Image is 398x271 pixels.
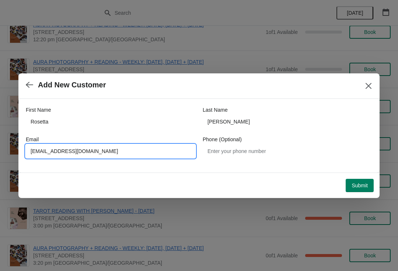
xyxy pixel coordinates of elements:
label: Email [26,136,39,143]
h2: Add New Customer [38,81,106,89]
input: Enter your phone number [203,145,372,158]
label: Phone (Optional) [203,136,242,143]
button: Close [362,79,375,93]
input: Enter your email [26,145,195,158]
label: First Name [26,106,51,114]
input: John [26,115,195,128]
input: Smith [203,115,372,128]
span: Submit [352,183,368,188]
button: Submit [346,179,374,192]
label: Last Name [203,106,228,114]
